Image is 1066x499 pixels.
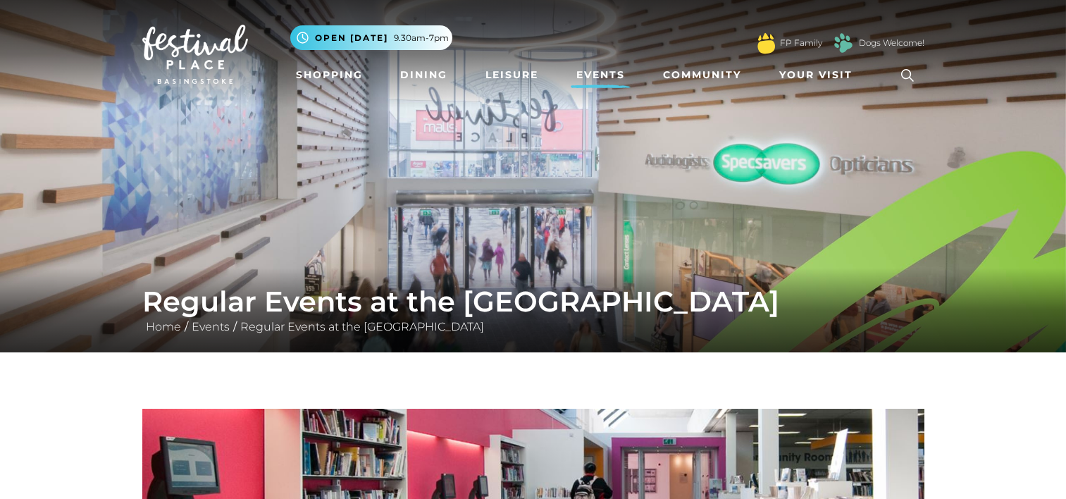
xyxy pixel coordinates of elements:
h1: Regular Events at the [GEOGRAPHIC_DATA] [142,285,924,319]
span: Your Visit [779,68,853,82]
span: Open [DATE] [315,32,388,44]
a: Your Visit [774,62,865,88]
a: Events [188,320,233,333]
a: Events [571,62,631,88]
div: / / [132,285,935,335]
a: Home [142,320,185,333]
a: Leisure [480,62,544,88]
span: 9.30am-7pm [394,32,449,44]
button: Open [DATE] 9.30am-7pm [290,25,452,50]
a: Community [657,62,747,88]
a: Regular Events at the [GEOGRAPHIC_DATA] [237,320,488,333]
img: Festival Place Logo [142,25,248,84]
a: Dining [395,62,453,88]
a: FP Family [780,37,822,49]
a: Dogs Welcome! [859,37,924,49]
a: Shopping [290,62,368,88]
